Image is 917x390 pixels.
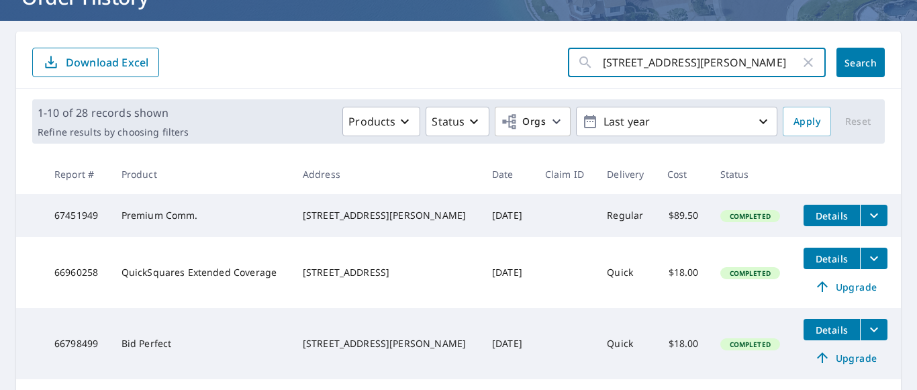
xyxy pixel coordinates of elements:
[710,154,793,194] th: Status
[44,194,111,237] td: 67451949
[722,269,779,278] span: Completed
[793,113,820,130] span: Apply
[44,308,111,379] td: 66798499
[804,205,860,226] button: detailsBtn-67451949
[342,107,420,136] button: Products
[111,237,292,308] td: QuickSquares Extended Coverage
[426,107,489,136] button: Status
[481,194,534,237] td: [DATE]
[804,319,860,340] button: detailsBtn-66798499
[657,237,710,308] td: $18.00
[812,252,852,265] span: Details
[804,276,887,297] a: Upgrade
[860,248,887,269] button: filesDropdownBtn-66960258
[348,113,395,130] p: Products
[722,340,779,349] span: Completed
[501,113,546,130] span: Orgs
[111,194,292,237] td: Premium Comm.
[847,56,874,69] span: Search
[303,209,471,222] div: [STREET_ADDRESS][PERSON_NAME]
[860,205,887,226] button: filesDropdownBtn-67451949
[596,237,656,308] td: Quick
[292,154,481,194] th: Address
[303,266,471,279] div: [STREET_ADDRESS]
[44,154,111,194] th: Report #
[576,107,777,136] button: Last year
[804,248,860,269] button: detailsBtn-66960258
[657,194,710,237] td: $89.50
[596,194,656,237] td: Regular
[722,211,779,221] span: Completed
[32,48,159,77] button: Download Excel
[111,308,292,379] td: Bid Perfect
[657,154,710,194] th: Cost
[860,319,887,340] button: filesDropdownBtn-66798499
[44,237,111,308] td: 66960258
[432,113,465,130] p: Status
[812,279,879,295] span: Upgrade
[812,350,879,366] span: Upgrade
[596,154,656,194] th: Delivery
[481,154,534,194] th: Date
[38,126,189,138] p: Refine results by choosing filters
[804,347,887,369] a: Upgrade
[812,209,852,222] span: Details
[783,107,831,136] button: Apply
[111,154,292,194] th: Product
[603,44,800,81] input: Address, Report #, Claim ID, etc.
[66,55,148,70] p: Download Excel
[481,308,534,379] td: [DATE]
[596,308,656,379] td: Quick
[657,308,710,379] td: $18.00
[495,107,571,136] button: Orgs
[303,337,471,350] div: [STREET_ADDRESS][PERSON_NAME]
[598,110,755,134] p: Last year
[481,237,534,308] td: [DATE]
[812,324,852,336] span: Details
[534,154,596,194] th: Claim ID
[836,48,885,77] button: Search
[38,105,189,121] p: 1-10 of 28 records shown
